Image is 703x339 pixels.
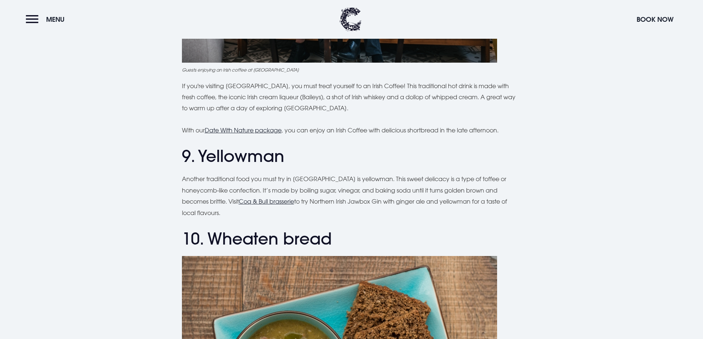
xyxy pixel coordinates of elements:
[239,198,294,205] a: Coq & Bull brasserie
[182,125,521,136] p: With our , you can enjoy an Irish Coffee with delicious shortbread in the late afternoon.
[182,229,521,249] h2: 10. Wheaten bread
[633,11,677,27] button: Book Now
[26,11,68,27] button: Menu
[340,7,362,31] img: Clandeboye Lodge
[182,80,521,114] p: If you're visiting [GEOGRAPHIC_DATA], you must treat yourself to an Irish Coffee! This traditiona...
[205,127,282,134] a: Date With Nature package
[182,146,521,166] h2: 9. Yellowman
[46,15,65,24] span: Menu
[182,173,521,218] p: Another traditional food you must try in [GEOGRAPHIC_DATA] is yellowman. This sweet delicacy is a...
[182,66,521,73] figcaption: Guests enjoying an Irish coffee at [GEOGRAPHIC_DATA]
